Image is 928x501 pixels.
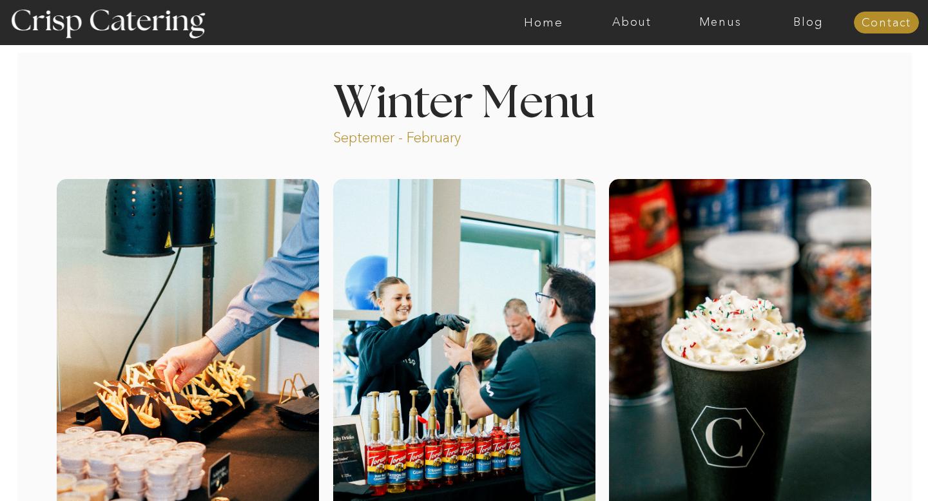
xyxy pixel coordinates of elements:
[333,128,510,143] p: Septemer - February
[676,16,764,29] a: Menus
[285,81,643,119] h1: Winter Menu
[499,16,588,29] a: Home
[764,16,853,29] a: Blog
[588,16,676,29] a: About
[854,17,919,30] a: Contact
